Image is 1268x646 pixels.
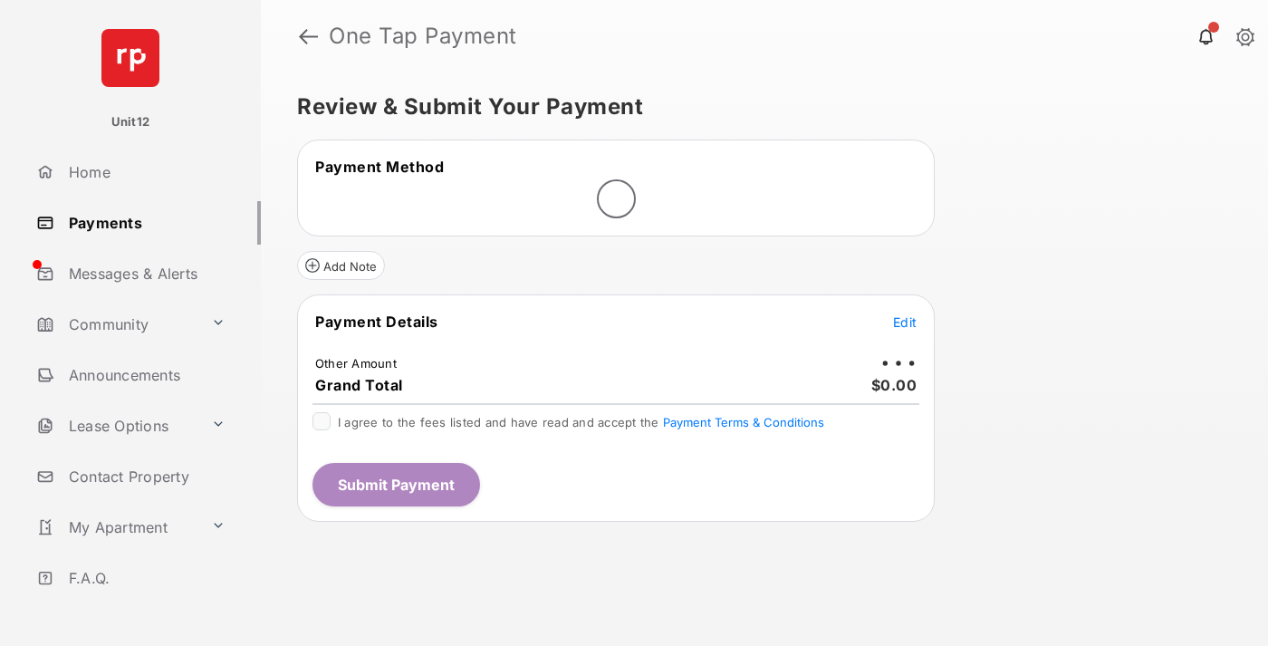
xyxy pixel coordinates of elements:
[329,25,517,47] strong: One Tap Payment
[29,353,261,397] a: Announcements
[315,158,444,176] span: Payment Method
[297,96,1217,118] h5: Review & Submit Your Payment
[29,303,204,346] a: Community
[29,506,204,549] a: My Apartment
[663,415,824,429] button: I agree to the fees listed and have read and accept the
[297,251,385,280] button: Add Note
[111,113,150,131] p: Unit12
[101,29,159,87] img: svg+xml;base64,PHN2ZyB4bWxucz0iaHR0cDovL3d3dy53My5vcmcvMjAwMC9zdmciIHdpZHRoPSI2NCIgaGVpZ2h0PSI2NC...
[29,404,204,448] a: Lease Options
[29,252,261,295] a: Messages & Alerts
[893,313,917,331] button: Edit
[893,314,917,330] span: Edit
[338,415,824,429] span: I agree to the fees listed and have read and accept the
[315,313,438,331] span: Payment Details
[29,556,261,600] a: F.A.Q.
[314,355,398,371] td: Other Amount
[312,463,480,506] button: Submit Payment
[871,376,917,394] span: $0.00
[315,376,403,394] span: Grand Total
[29,455,261,498] a: Contact Property
[29,150,261,194] a: Home
[29,201,261,245] a: Payments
